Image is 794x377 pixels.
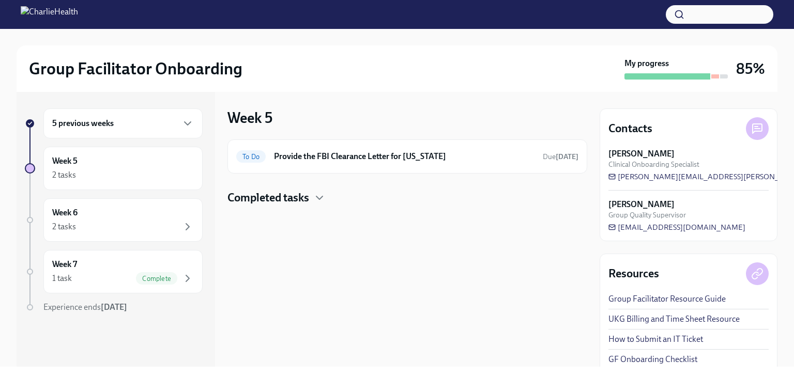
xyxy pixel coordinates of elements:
div: 2 tasks [52,169,76,181]
h6: Week 6 [52,207,78,218]
a: Week 62 tasks [25,198,203,242]
strong: [DATE] [556,152,578,161]
h3: Week 5 [227,108,272,127]
a: Week 71 taskComplete [25,250,203,293]
h6: 5 previous weeks [52,118,114,129]
h6: Week 5 [52,155,78,167]
span: August 26th, 2025 10:00 [543,152,578,162]
strong: [DATE] [101,302,127,312]
h2: Group Facilitator Onboarding [29,58,242,79]
div: 1 task [52,273,72,284]
div: 2 tasks [52,221,76,232]
span: Clinical Onboarding Specialist [608,160,699,169]
span: Due [543,152,578,161]
h6: Week 7 [52,259,77,270]
strong: My progress [624,58,669,69]
a: UKG Billing and Time Sheet Resource [608,313,740,325]
span: To Do [236,153,266,161]
a: How to Submit an IT Ticket [608,334,703,345]
h4: Completed tasks [227,190,309,206]
h3: 85% [736,59,765,78]
h6: Provide the FBI Clearance Letter for [US_STATE] [274,151,535,162]
span: Experience ends [43,302,127,312]
div: Completed tasks [227,190,587,206]
a: Week 52 tasks [25,147,203,190]
a: [EMAIL_ADDRESS][DOMAIN_NAME] [608,222,745,232]
strong: [PERSON_NAME] [608,199,675,210]
span: Complete [136,275,177,282]
h4: Contacts [608,121,652,136]
h4: Resources [608,266,659,281]
a: Group Facilitator Resource Guide [608,293,726,305]
strong: [PERSON_NAME] [608,148,675,160]
span: Group Quality Supervisor [608,210,686,220]
div: 5 previous weeks [43,108,203,138]
a: GF Onboarding Checklist [608,354,697,365]
a: To DoProvide the FBI Clearance Letter for [US_STATE]Due[DATE] [236,148,578,165]
img: CharlieHealth [21,6,78,23]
